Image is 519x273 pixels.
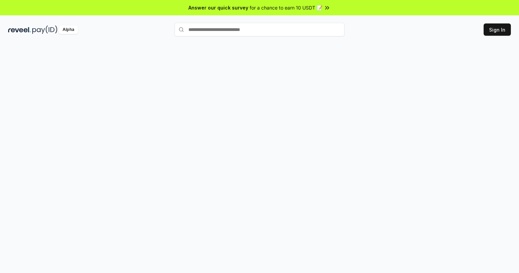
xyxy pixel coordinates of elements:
button: Sign In [484,23,511,36]
span: for a chance to earn 10 USDT 📝 [250,4,322,11]
img: reveel_dark [8,25,31,34]
img: pay_id [32,25,57,34]
div: Alpha [59,25,78,34]
span: Answer our quick survey [188,4,248,11]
